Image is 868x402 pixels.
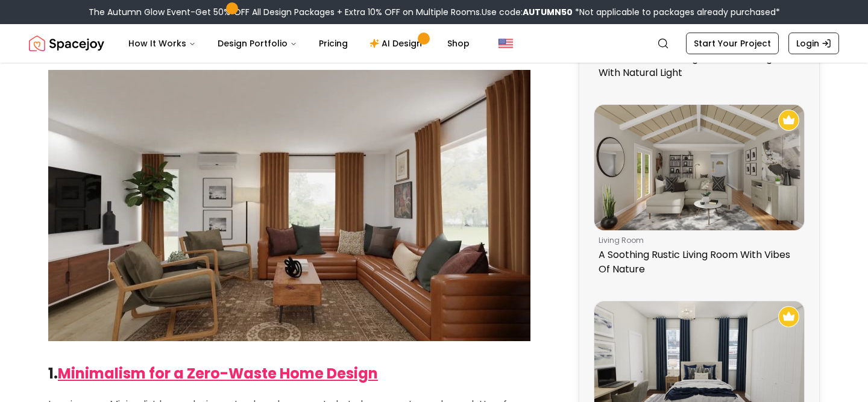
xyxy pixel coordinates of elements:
[594,104,805,282] a: A Soothing Rustic Living Room With Vibes Of NatureRecommended Spacejoy Design - A Soothing Rustic...
[594,105,804,231] img: A Soothing Rustic Living Room With Vibes Of Nature
[119,31,206,55] button: How It Works
[29,31,104,55] a: Spacejoy
[360,31,435,55] a: AI Design
[778,110,799,131] img: Recommended Spacejoy Design - A Soothing Rustic Living Room With Vibes Of Nature
[573,6,780,18] span: *Not applicable to packages already purchased*
[599,236,795,245] p: living room
[119,31,479,55] nav: Main
[498,36,513,51] img: United States
[788,33,839,54] a: Login
[48,363,378,383] strong: 1.
[599,248,795,277] p: A Soothing Rustic Living Room With Vibes Of Nature
[523,6,573,18] b: AUTUMN50
[58,363,378,383] a: Minimalism for a Zero-Waste Home Design
[89,6,780,18] div: The Autumn Glow Event-Get 50% OFF All Design Packages + Extra 10% OFF on Multiple Rooms.
[29,24,839,63] nav: Global
[208,31,307,55] button: Design Portfolio
[599,51,795,80] p: A Scandinavian Living Room Beaming With Natural Light
[29,31,104,55] img: Spacejoy Logo
[778,306,799,327] img: Recommended Spacejoy Design - A Blue & White Transitional Bedroom
[482,6,573,18] span: Use code:
[438,31,479,55] a: Shop
[309,31,357,55] a: Pricing
[686,33,779,54] a: Start Your Project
